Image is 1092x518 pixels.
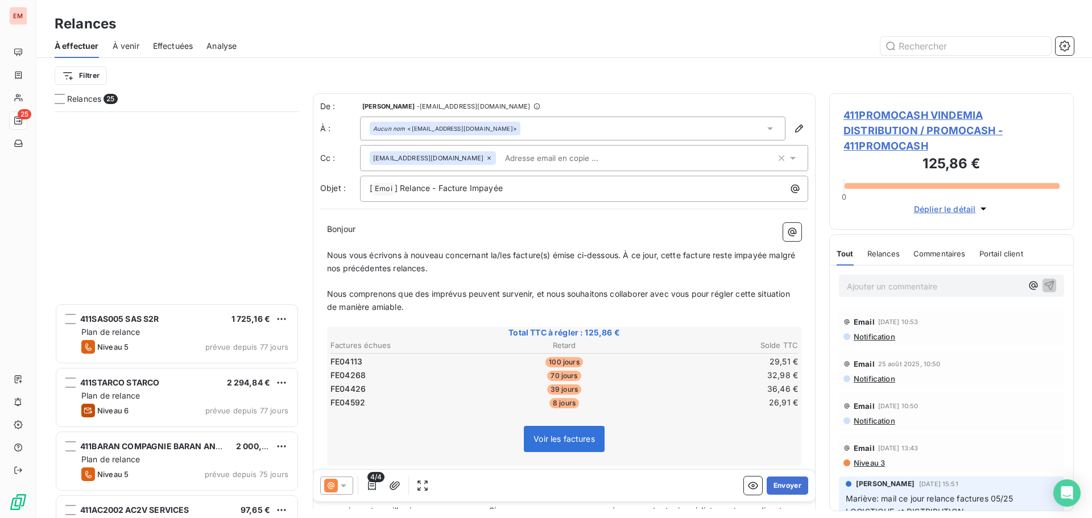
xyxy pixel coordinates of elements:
span: 411STARCO STARCO [80,378,159,387]
span: 8 jours [549,398,579,408]
span: Niveau 6 [97,406,129,415]
span: Nous comprenons que des imprévus peuvent survenir, et nous souhaitons collaborer avec vous pour r... [327,289,792,312]
span: Total TTC à régler : 125,86 € [329,327,800,338]
span: 25 [104,94,117,104]
label: À : [320,123,360,134]
span: Voir les factures [533,434,595,444]
span: À effectuer [55,40,99,52]
span: Tout [837,249,854,258]
td: 29,51 € [643,355,799,368]
span: Plan de relance [81,391,140,400]
span: [DATE] 13:43 [878,445,919,451]
span: 25 août 2025, 10:50 [878,360,941,367]
span: [DATE] 10:53 [878,318,919,325]
span: Niveau 5 [97,342,129,351]
span: FE04592 [330,397,365,408]
h3: 125,86 € [843,154,1060,176]
span: 0 [842,192,846,201]
span: Notification [853,416,895,425]
span: [PERSON_NAME] [362,103,415,110]
span: FE04113 [330,356,362,367]
span: Objet : [320,183,346,193]
span: ] Relance - Facture Impayée [395,183,503,193]
span: 411AC2002 AC2V SERVICES [80,505,189,515]
span: Niveau 5 [97,470,129,479]
span: [ [370,183,373,193]
img: Logo LeanPay [9,493,27,511]
td: 36,46 € [643,383,799,395]
span: À venir [113,40,139,52]
span: Plan de relance [81,454,140,464]
div: EM [9,7,27,25]
span: Email [854,359,875,368]
span: FE04426 [330,383,366,395]
span: 39 jours [547,384,581,395]
span: Notification [853,332,895,341]
span: 2 000,03 € [236,441,280,451]
span: 2 294,84 € [227,378,271,387]
th: Solde TTC [643,339,799,351]
span: [EMAIL_ADDRESS][DOMAIN_NAME] [373,155,483,161]
span: Portail client [979,249,1023,258]
span: Commentaires [913,249,966,258]
span: FE04268 [330,370,366,381]
span: Email [854,444,875,453]
span: [DATE] 10:50 [878,403,919,409]
td: 26,91 € [643,396,799,409]
button: Envoyer [767,476,808,495]
span: 25 [18,109,31,119]
span: Notification [853,374,895,383]
input: Rechercher [880,37,1051,55]
span: Nous vous écrivons à nouveau concernant la/les facture(s) émise ci-dessous. À ce jour, cette fact... [327,250,797,273]
h3: Relances [55,14,116,34]
button: Filtrer [55,67,107,85]
div: grid [55,111,299,518]
em: Aucun nom [373,125,405,132]
span: 100 jours [545,357,582,367]
span: prévue depuis 77 jours [205,342,288,351]
label: Cc : [320,152,360,164]
span: prévue depuis 77 jours [205,406,288,415]
span: 1 725,16 € [231,314,271,324]
span: prévue depuis 75 jours [205,470,288,479]
span: Mariève: mail ce jour relance factures 05/25 LOGISTIQUE et DISTRIBUTION [846,494,1016,516]
th: Retard [486,339,642,351]
span: Email [854,317,875,326]
td: 32,98 € [643,369,799,382]
button: Déplier le détail [911,202,993,216]
span: [PERSON_NAME] [856,479,915,489]
span: 411PROMOCASH VINDEMIA DISTRIBUTION / PROMOCASH - 411PROMOCASH [843,107,1060,154]
div: Open Intercom Messenger [1053,479,1081,507]
input: Adresse email en copie ... [500,150,632,167]
span: Niveau 3 [853,458,885,467]
span: Déplier le détail [914,203,976,215]
th: Factures échues [330,339,485,351]
span: Relances [67,93,101,105]
div: <[EMAIL_ADDRESS][DOMAIN_NAME]> [373,125,517,132]
span: 411BARAN COMPAGNIE BARAN AND CO INVEST [80,441,267,451]
span: 97,65 € [241,505,270,515]
span: Analyse [206,40,237,52]
span: Plan de relance [81,327,140,337]
span: Emoi [373,183,394,196]
span: Email [854,401,875,411]
span: Relances [867,249,900,258]
span: 70 jours [547,371,581,381]
span: De : [320,101,360,112]
span: - [EMAIL_ADDRESS][DOMAIN_NAME] [417,103,530,110]
span: [DATE] 15:51 [919,480,958,487]
span: Bonjour [327,224,355,234]
span: Effectuées [153,40,193,52]
span: 411SAS005 SAS S2R [80,314,159,324]
span: 4/4 [367,472,384,482]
